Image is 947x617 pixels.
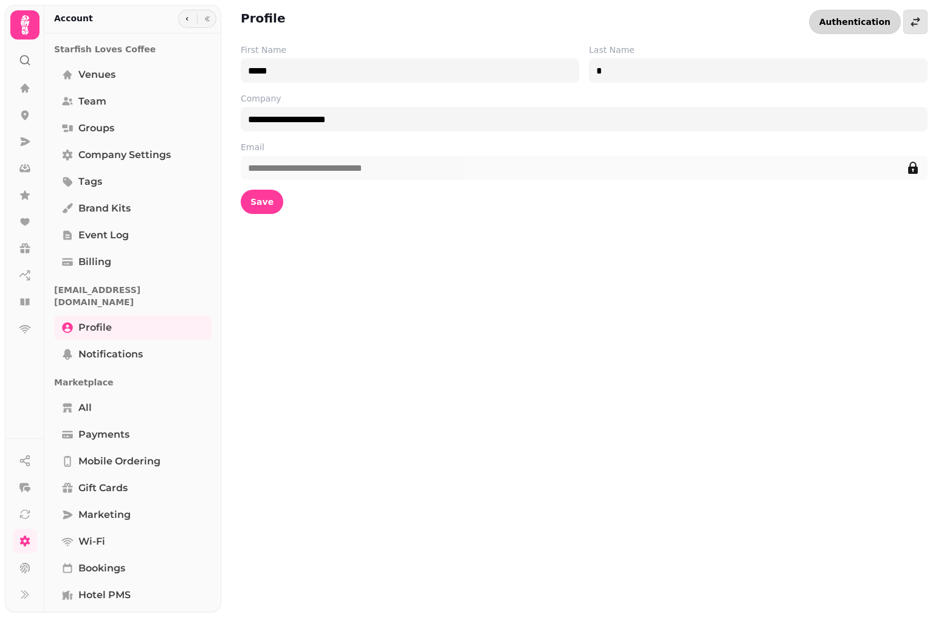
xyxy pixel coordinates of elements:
[54,250,212,274] a: Billing
[78,481,128,495] span: Gift cards
[78,174,102,189] span: Tags
[78,588,131,602] span: Hotel PMS
[78,148,171,162] span: Company settings
[78,561,125,576] span: Bookings
[54,396,212,420] a: All
[54,89,212,114] a: Team
[819,18,890,26] span: Authentication
[78,401,92,415] span: All
[54,342,212,367] a: Notifications
[241,190,283,214] button: Save
[54,143,212,167] a: Company settings
[241,10,286,27] h2: Profile
[250,198,274,206] span: Save
[54,38,212,60] p: Starfish Loves Coffee
[54,63,212,87] a: Venues
[78,67,115,82] span: Venues
[78,94,106,109] span: Team
[78,508,131,522] span: Marketing
[54,503,212,527] a: Marketing
[241,92,928,105] label: Company
[78,347,143,362] span: Notifications
[54,476,212,500] a: Gift cards
[54,116,212,140] a: Groups
[78,534,105,549] span: Wi-Fi
[54,170,212,194] a: Tags
[78,454,160,469] span: Mobile ordering
[241,141,928,153] label: Email
[54,196,212,221] a: Brand Kits
[54,12,93,24] h2: Account
[54,315,212,340] a: Profile
[809,10,901,34] button: Authentication
[54,449,212,474] a: Mobile ordering
[589,44,928,56] label: Last Name
[54,371,212,393] p: Marketplace
[54,422,212,447] a: Payments
[54,556,212,581] a: Bookings
[78,427,129,442] span: Payments
[54,583,212,607] a: Hotel PMS
[78,121,114,136] span: Groups
[54,529,212,554] a: Wi-Fi
[54,279,212,313] p: [EMAIL_ADDRESS][DOMAIN_NAME]
[901,156,925,180] button: edit
[78,320,112,335] span: Profile
[241,44,579,56] label: First Name
[54,223,212,247] a: Event log
[78,255,111,269] span: Billing
[78,201,131,216] span: Brand Kits
[78,228,129,243] span: Event log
